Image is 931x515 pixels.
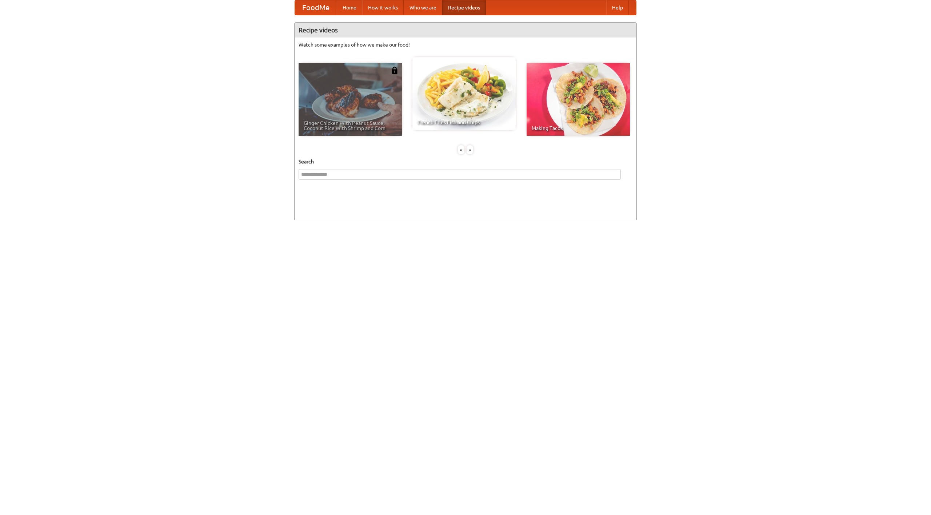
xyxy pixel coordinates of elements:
h5: Search [299,158,632,165]
a: Who we are [404,0,442,15]
a: Help [606,0,629,15]
img: 483408.png [391,67,398,74]
div: » [467,145,473,154]
a: Home [337,0,362,15]
a: French Fries Fish and Chips [412,57,516,130]
div: « [458,145,464,154]
a: How it works [362,0,404,15]
a: FoodMe [295,0,337,15]
p: Watch some examples of how we make our food! [299,41,632,48]
span: French Fries Fish and Chips [417,120,511,125]
a: Recipe videos [442,0,486,15]
span: Making Tacos [532,126,625,131]
a: Making Tacos [527,63,630,136]
h4: Recipe videos [295,23,636,37]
